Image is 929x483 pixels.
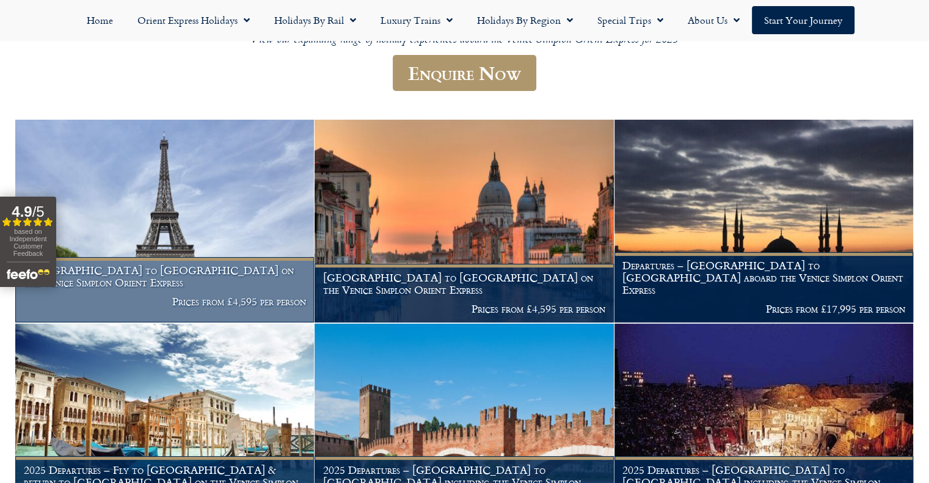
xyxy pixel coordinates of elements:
a: Holidays by Rail [262,6,368,34]
a: About Us [676,6,752,34]
a: Luxury Trains [368,6,465,34]
a: Start your Journey [752,6,854,34]
h1: Departures – [GEOGRAPHIC_DATA] to [GEOGRAPHIC_DATA] aboard the Venice Simplon Orient Express [622,260,905,296]
a: Home [75,6,125,34]
h1: [GEOGRAPHIC_DATA] to [GEOGRAPHIC_DATA] on the Venice Simplon Orient Express [323,272,605,296]
p: Prices from £4,595 per person [24,296,306,308]
a: Holidays by Region [465,6,585,34]
a: Departures – [GEOGRAPHIC_DATA] to [GEOGRAPHIC_DATA] aboard the Venice Simplon Orient Express Pric... [614,120,914,324]
nav: Menu [6,6,923,34]
a: [GEOGRAPHIC_DATA] to [GEOGRAPHIC_DATA] on the Venice Simplon Orient Express Prices from £4,595 pe... [315,120,614,324]
a: Special Trips [585,6,676,34]
a: Enquire Now [393,55,536,91]
a: Orient Express Holidays [125,6,262,34]
img: Orient Express Special Venice compressed [315,120,613,323]
p: Prices from £17,995 per person [622,303,905,315]
p: Prices from £4,595 per person [323,303,605,315]
a: [GEOGRAPHIC_DATA] to [GEOGRAPHIC_DATA] on the Venice Simplon Orient Express Prices from £4,595 pe... [15,120,315,324]
h1: [GEOGRAPHIC_DATA] to [GEOGRAPHIC_DATA] on the Venice Simplon Orient Express [24,264,306,288]
p: View our expanding range of holiday experiences aboard the Venice Simplon Orient Express for 2025 [98,34,831,48]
